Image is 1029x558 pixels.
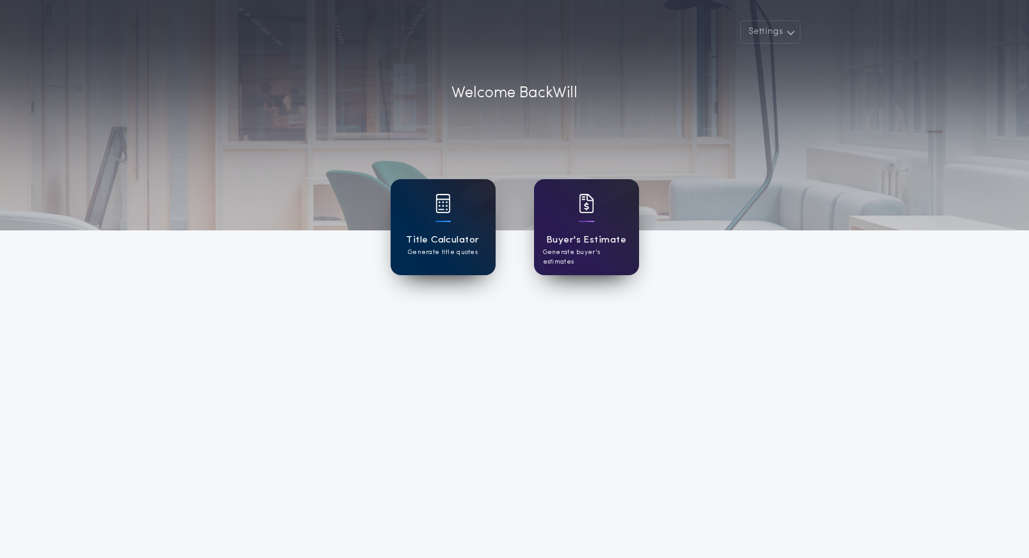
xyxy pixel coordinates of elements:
[534,179,639,275] a: card iconBuyer's EstimateGenerate buyer's estimates
[451,82,578,105] p: Welcome Back Will
[740,20,800,44] button: Settings
[546,233,626,248] h1: Buyer's Estimate
[408,248,478,257] p: Generate title quotes
[391,179,496,275] a: card iconTitle CalculatorGenerate title quotes
[543,248,630,267] p: Generate buyer's estimates
[579,194,594,213] img: card icon
[435,194,451,213] img: card icon
[406,233,479,248] h1: Title Calculator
